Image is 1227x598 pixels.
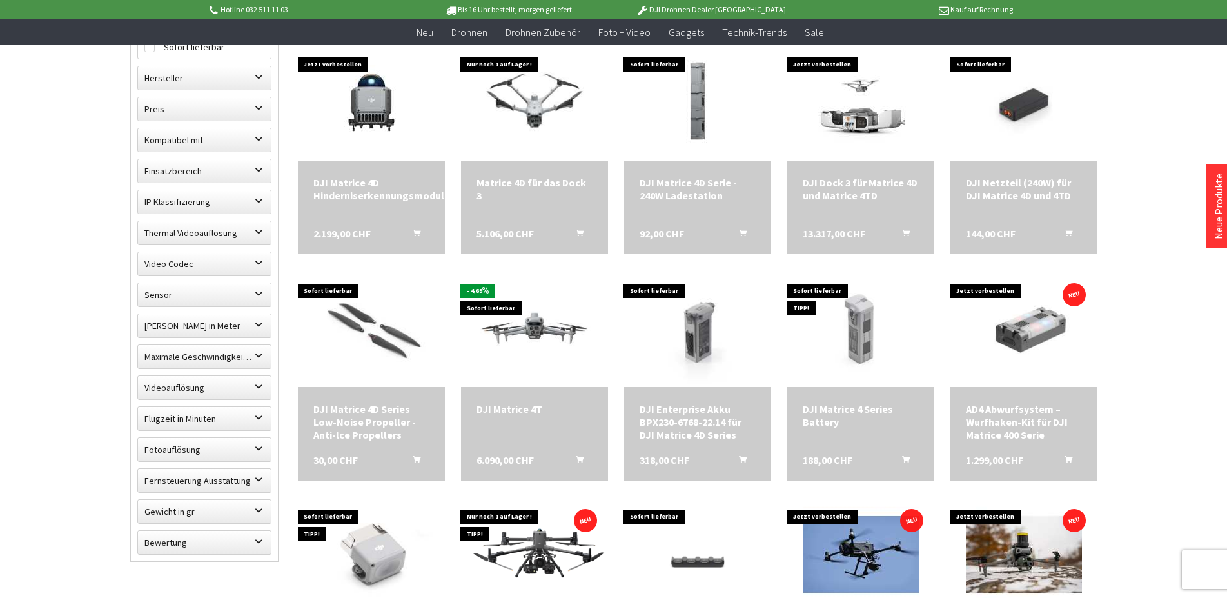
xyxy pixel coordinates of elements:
[803,453,852,466] span: 188,00 CHF
[589,19,660,46] a: Foto + Video
[442,19,496,46] a: Drohnen
[409,2,610,17] p: Bis 16 Uhr bestellt, morgen geliefert.
[640,453,689,466] span: 318,00 CHF
[803,227,865,240] span: 13.317,00 CHF
[476,176,593,202] div: Matrice 4D für das Dock 3
[640,403,756,441] div: DJI Enterprise Akku BPX230-6768-22.14 für DJI Matrice 4D Series
[476,176,593,202] a: Matrice 4D für das Dock 3 5.106,00 CHF In den Warenkorb
[640,176,756,202] div: DJI Matrice 4D Serie - 240W Ladestation
[313,45,429,161] img: DJI Matrice 4D Hinderniserkennungsmodul
[138,376,271,399] label: Videoauflösung
[966,227,1016,240] span: 144,00 CHF
[950,48,1097,158] img: DJI Netzteil (240W) für DJI Matrice 4D und 4TD
[669,26,704,39] span: Gadgets
[461,48,608,158] img: Matrice 4D für das Dock 3
[476,227,534,240] span: 5.106,00 CHF
[313,403,429,441] div: DJI Matrice 4D Series Low-Noise Propeller - Anti-lce Propellers
[803,176,919,202] a: DJI Dock 3 für Matrice 4D und Matrice 4TD 13.317,00 CHF In den Warenkorb
[313,176,429,202] div: DJI Matrice 4D Hinderniserkennungsmodul
[476,453,534,466] span: 6.090,00 CHF
[208,2,409,17] p: Hotline 032 511 11 03
[803,45,919,161] img: DJI Dock 3 für Matrice 4D und Matrice 4TD
[496,19,589,46] a: Drohnen Zubehör
[138,531,271,554] label: Bewertung
[138,500,271,523] label: Gewicht in gr
[461,288,608,370] img: DJI Matrice 4T
[560,227,591,244] button: In den Warenkorb
[723,227,754,244] button: In den Warenkorb
[1049,227,1080,244] button: In den Warenkorb
[713,19,796,46] a: Technik-Trends
[138,35,271,59] label: Sofort lieferbar
[640,176,756,202] a: DJI Matrice 4D Serie - 240W Ladestation 92,00 CHF In den Warenkorb
[803,403,919,428] a: DJI Matrice 4 Series Battery 188,00 CHF In den Warenkorb
[722,26,787,39] span: Technik-Trends
[138,438,271,461] label: Fotoauflösung
[506,26,580,39] span: Drohnen Zubehör
[640,227,684,240] span: 92,00 CHF
[887,227,918,244] button: In den Warenkorb
[966,176,1082,202] div: DJI Netzteil (240W) für DJI Matrice 4D und 4TD
[138,221,271,244] label: Thermal Videoauflösung
[966,176,1082,202] a: DJI Netzteil (240W) für DJI Matrice 4D und 4TD 144,00 CHF In den Warenkorb
[812,2,1013,17] p: Kauf auf Rechnung
[640,45,756,161] img: DJI Matrice 4D Serie - 240W Ladestation
[138,252,271,275] label: Video Codec
[476,403,593,415] div: DJI Matrice 4T
[787,280,934,378] img: DJI Matrice 4 Series Battery
[138,345,271,368] label: Maximale Geschwindigkeit in km/h
[803,403,919,428] div: DJI Matrice 4 Series Battery
[610,2,811,17] p: DJI Drohnen Dealer [GEOGRAPHIC_DATA]
[796,19,833,46] a: Sale
[723,453,754,470] button: In den Warenkorb
[138,190,271,214] label: IP Klassifizierung
[660,19,713,46] a: Gadgets
[451,26,487,39] span: Drohnen
[138,314,271,337] label: Maximale Flughöhe in Meter
[313,176,429,202] a: DJI Matrice 4D Hinderniserkennungsmodul 2.199,00 CHF In den Warenkorb
[624,274,771,384] img: DJI Enterprise Akku BPX230-6768-22.14 für DJI Matrice 4D Series
[805,26,824,39] span: Sale
[950,279,1097,379] img: AD4 Abwurfsystem – Wurfhaken-Kit für DJI Matrice 400 Serie
[640,403,756,441] a: DJI Enterprise Akku BPX230-6768-22.14 für DJI Matrice 4D Series 318,00 CHF In den Warenkorb
[313,453,358,466] span: 30,00 CHF
[138,159,271,183] label: Einsatzbereich
[138,407,271,430] label: Flugzeit in Minuten
[1212,174,1225,239] a: Neue Produkte
[966,403,1082,441] a: AD4 Abwurfsystem – Wurfhaken-Kit für DJI Matrice 400 Serie 1.299,00 CHF In den Warenkorb
[313,227,371,240] span: 2.199,00 CHF
[887,453,918,470] button: In den Warenkorb
[476,403,593,415] a: DJI Matrice 4T 6.090,00 CHF In den Warenkorb
[417,26,433,39] span: Neu
[1049,453,1080,470] button: In den Warenkorb
[397,227,428,244] button: In den Warenkorb
[298,274,445,384] img: DJI Matrice 4D Series Low-Noise Propeller - Anti-lce Propellers
[138,283,271,306] label: Sensor
[138,469,271,492] label: Fernsteuerung Ausstattung
[803,176,919,202] div: DJI Dock 3 für Matrice 4D und Matrice 4TD
[966,453,1023,466] span: 1.299,00 CHF
[966,403,1082,441] div: AD4 Abwurfsystem – Wurfhaken-Kit für DJI Matrice 400 Serie
[598,26,651,39] span: Foto + Video
[138,128,271,152] label: Kompatibel mit
[313,403,429,441] a: DJI Matrice 4D Series Low-Noise Propeller - Anti-lce Propellers 30,00 CHF In den Warenkorb
[138,66,271,90] label: Hersteller
[560,453,591,470] button: In den Warenkorb
[397,453,428,470] button: In den Warenkorb
[407,19,442,46] a: Neu
[461,513,608,596] img: DJI Enterprise Matrice 400 (EU-C3) inkl. DJI Care Enterprise Plus
[138,97,271,121] label: Preis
